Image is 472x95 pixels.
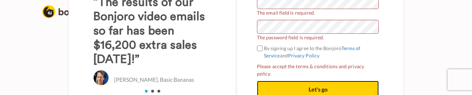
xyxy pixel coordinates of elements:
[114,76,194,84] p: [PERSON_NAME], Basic Bananas
[264,45,361,58] a: Terms of Service
[257,45,379,59] label: By signing up I agree to the Bonjoro and
[93,70,109,86] img: Christo Hall, Basic Bananas
[257,46,263,51] input: By signing up I agree to the BonjoroTerms of ServiceandPrivacy Policy
[42,5,93,18] img: logo_full.png
[257,34,379,41] span: The password field is required.
[288,53,319,58] a: Privacy Policy
[309,86,327,93] span: Let's go
[257,9,379,16] span: The email field is required.
[257,63,379,77] span: Please accept the terms & conditions and privacy policy.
